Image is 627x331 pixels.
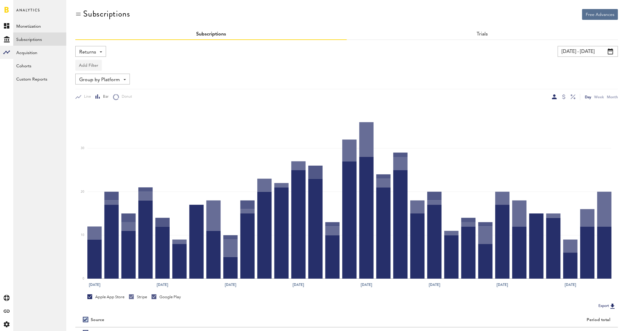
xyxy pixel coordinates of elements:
[79,47,96,57] span: Returns
[91,317,104,323] div: Source
[13,59,66,72] a: Cohorts
[354,317,611,323] div: Period total
[12,4,34,10] span: Support
[13,19,66,32] a: Monetization
[79,75,120,85] span: Group by Platform
[81,190,84,193] text: 20
[87,294,124,300] div: Apple App Store
[157,282,168,288] text: [DATE]
[609,302,616,310] img: Export
[497,282,508,288] text: [DATE]
[477,32,488,37] a: Trials
[81,234,84,237] text: 10
[13,32,66,46] a: Subscriptions
[83,277,84,280] text: 0
[429,282,440,288] text: [DATE]
[83,9,130,19] div: Subscriptions
[13,72,66,85] a: Custom Reports
[361,282,372,288] text: [DATE]
[196,32,226,37] a: Subscriptions
[594,94,604,100] div: Week
[565,282,576,288] text: [DATE]
[597,302,618,310] button: Export
[100,94,108,100] span: Bar
[81,147,84,150] text: 30
[13,46,66,59] a: Acquisition
[119,94,132,100] span: Donut
[89,282,100,288] text: [DATE]
[16,7,40,19] span: Analytics
[129,294,147,300] div: Stripe
[81,94,91,100] span: Line
[225,282,236,288] text: [DATE]
[607,94,618,100] div: Month
[75,60,102,71] button: Add Filter
[152,294,181,300] div: Google Play
[582,9,618,20] button: Free Advances
[585,94,591,100] div: Day
[293,282,304,288] text: [DATE]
